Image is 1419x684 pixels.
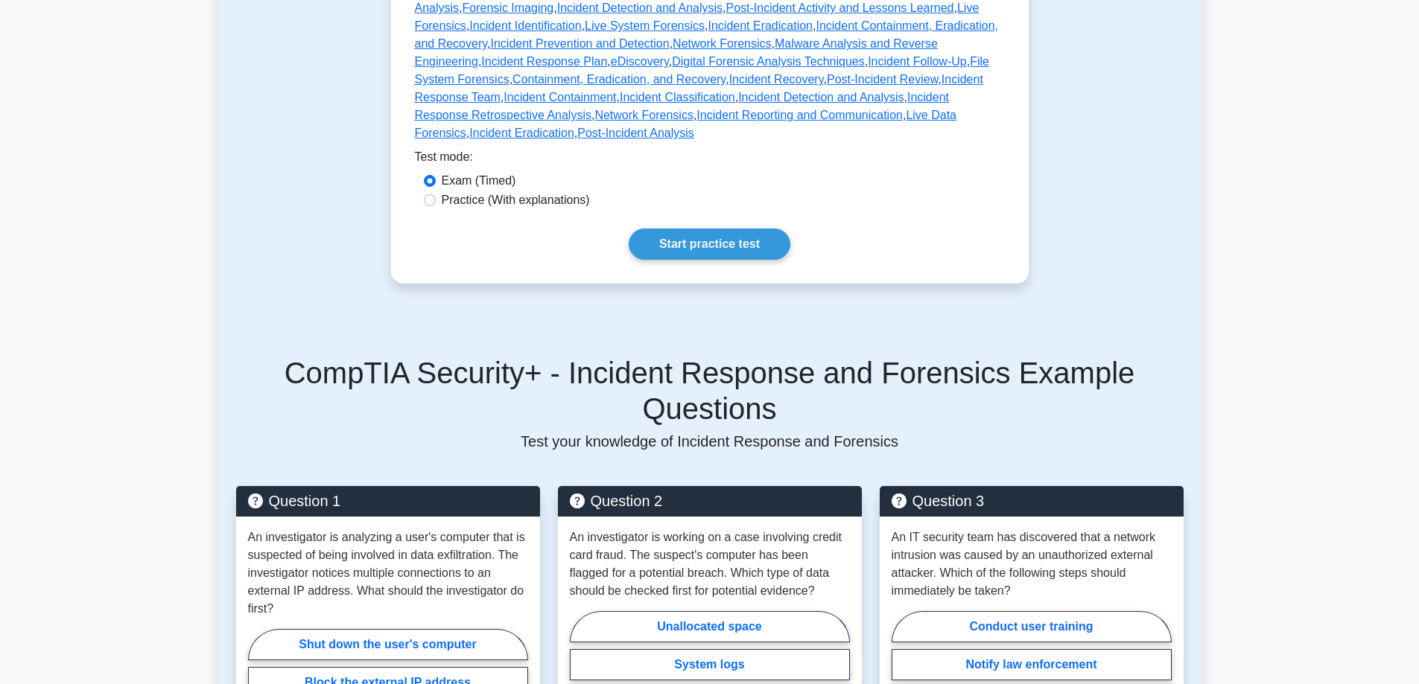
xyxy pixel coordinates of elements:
[236,355,1184,426] h5: CompTIA Security+ - Incident Response and Forensics Example Questions
[672,55,865,68] a: Digital Forensic Analysis Techniques
[620,91,735,103] a: Incident Classification
[415,37,938,68] a: Malware Analysis and Reverse Engineering
[415,148,1005,172] div: Test mode:
[594,109,693,121] a: Network Forensics
[248,629,528,660] label: Shut down the user's computer
[611,55,669,68] a: eDiscovery
[557,1,723,14] a: Incident Detection and Analysis
[577,127,694,139] a: Post-Incident Analysis
[248,528,528,618] p: An investigator is analyzing a user's computer that is suspected of being involved in data exfilt...
[512,73,726,86] a: Containment, Eradication, and Recovery
[248,492,528,510] h5: Question 1
[236,432,1184,450] p: Test your knowledge of Incident Response and Forensics
[708,19,813,32] a: Incident Eradication
[738,91,904,103] a: Incident Detection and Analysis
[469,127,574,139] a: Incident Eradication
[490,37,669,50] a: Incident Prevention and Detection
[415,55,989,86] a: File System Forensics
[570,528,850,600] p: An investigator is working on a case involving credit card fraud. The suspect's computer has been...
[504,91,616,103] a: Incident Containment
[585,19,705,32] a: Live System Forensics
[729,73,824,86] a: Incident Recovery
[570,649,850,680] label: System logs
[696,109,903,121] a: Incident Reporting and Communication
[827,73,938,86] a: Post-Incident Review
[892,611,1172,642] label: Conduct user training
[629,228,790,260] a: Start practice test
[442,191,590,209] label: Practice (With explanations)
[415,73,983,103] a: Incident Response Team
[570,492,850,510] h5: Question 2
[892,649,1172,680] label: Notify law enforcement
[892,492,1172,510] h5: Question 3
[442,172,516,190] label: Exam (Timed)
[726,1,954,14] a: Post-Incident Activity and Lessons Learned
[570,611,850,642] label: Unallocated space
[868,55,967,68] a: Incident Follow-Up
[892,528,1172,600] p: An IT security team has discovered that a network intrusion was caused by an unauthorized externa...
[463,1,554,14] a: Forensic Imaging
[469,19,581,32] a: Incident Identification
[481,55,607,68] a: Incident Response Plan
[673,37,771,50] a: Network Forensics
